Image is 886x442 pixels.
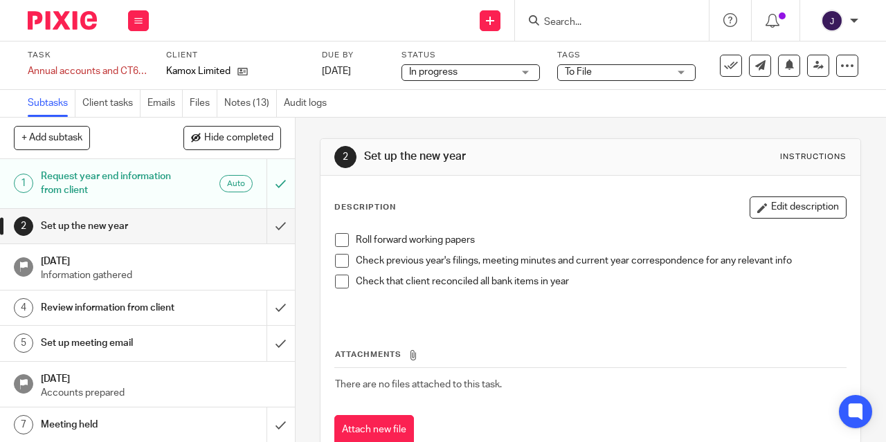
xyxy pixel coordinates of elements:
[28,11,97,30] img: Pixie
[409,67,458,77] span: In progress
[41,414,182,435] h1: Meeting held
[356,233,846,247] p: Roll forward working papers
[750,196,847,219] button: Edit description
[41,166,182,201] h1: Request year end information from client
[147,90,183,117] a: Emails
[14,333,33,353] div: 5
[14,415,33,434] div: 7
[557,50,696,61] label: Tags
[780,151,847,163] div: Instructions
[335,380,502,389] span: There are no files attached to this task.
[41,369,281,386] h1: [DATE]
[41,297,182,318] h1: Review information from client
[14,217,33,236] div: 2
[14,174,33,193] div: 1
[41,333,182,353] h1: Set up meeting email
[335,351,401,358] span: Attachments
[204,133,273,144] span: Hide completed
[166,64,230,78] p: Kamox Limited
[356,254,846,268] p: Check previous year's filings, meeting minutes and current year correspondence for any relevant info
[183,126,281,149] button: Hide completed
[284,90,334,117] a: Audit logs
[356,275,846,288] p: Check that client reconciled all bank items in year
[565,67,592,77] span: To File
[219,175,253,192] div: Auto
[14,126,90,149] button: + Add subtask
[322,66,351,76] span: [DATE]
[190,90,217,117] a: Files
[28,90,75,117] a: Subtasks
[28,50,149,61] label: Task
[224,90,277,117] a: Notes (13)
[41,268,281,282] p: Information gathered
[41,386,281,400] p: Accounts prepared
[41,216,182,237] h1: Set up the new year
[543,17,667,29] input: Search
[334,202,396,213] p: Description
[322,50,384,61] label: Due by
[166,50,305,61] label: Client
[821,10,843,32] img: svg%3E
[41,251,281,268] h1: [DATE]
[401,50,540,61] label: Status
[334,146,356,168] div: 2
[82,90,141,117] a: Client tasks
[14,298,33,317] div: 4
[28,64,149,78] div: Annual accounts and CT600 return
[364,149,620,164] h1: Set up the new year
